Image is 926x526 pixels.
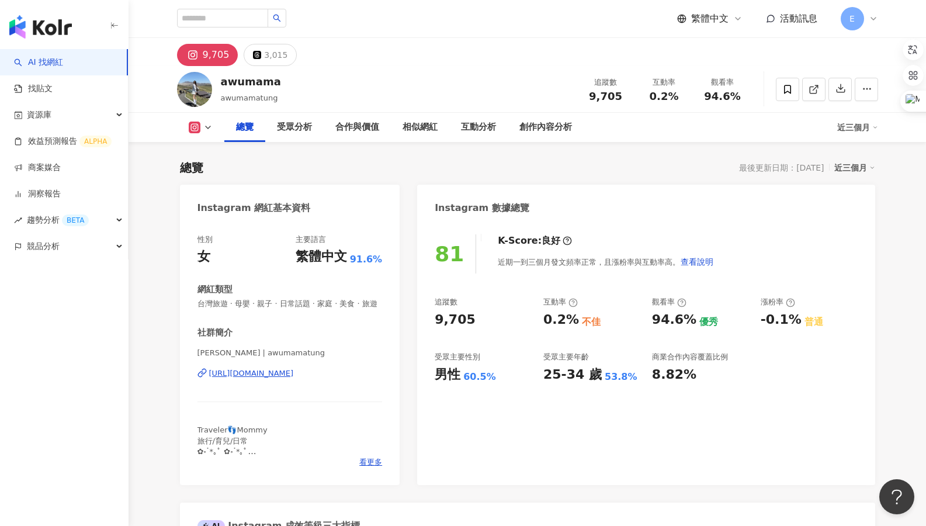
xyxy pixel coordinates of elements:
[197,248,210,266] div: 女
[879,479,914,514] iframe: Help Scout Beacon - Open
[498,250,714,274] div: 近期一到三個月發文頻率正常，且漲粉率與互動率高。
[197,234,213,245] div: 性別
[177,72,212,107] img: KOL Avatar
[197,327,233,339] div: 社群簡介
[62,214,89,226] div: BETA
[9,15,72,39] img: logo
[680,250,714,274] button: 查看說明
[296,234,326,245] div: 主要語言
[197,299,383,309] span: 台灣旅遊 · 母嬰 · 親子 · 日常話題 · 家庭 · 美食 · 旅遊
[463,371,496,383] div: 60.5%
[543,366,602,384] div: 25-34 歲
[589,90,622,102] span: 9,705
[804,316,823,328] div: 普通
[691,12,729,25] span: 繁體中文
[519,120,572,134] div: 創作內容分析
[403,120,438,134] div: 相似網紅
[849,12,855,25] span: E
[652,352,728,362] div: 商業合作內容覆蓋比例
[435,311,476,329] div: 9,705
[197,368,383,379] a: [URL][DOMAIN_NAME]
[700,77,745,88] div: 觀看率
[435,242,464,266] div: 81
[652,311,696,329] div: 94.6%
[197,202,311,214] div: Instagram 網紅基本資料
[221,94,278,102] span: awumamatung
[209,368,294,379] div: [URL][DOMAIN_NAME]
[14,216,22,224] span: rise
[435,366,460,384] div: 男性
[359,457,382,468] span: 看更多
[652,366,696,384] div: 8.82%
[780,13,817,24] span: 活動訊息
[704,91,740,102] span: 94.6%
[14,188,61,200] a: 洞察報告
[350,253,383,266] span: 91.6%
[543,352,589,362] div: 受眾主要年齡
[177,44,238,66] button: 9,705
[761,297,795,307] div: 漲粉率
[203,47,230,63] div: 9,705
[739,163,824,172] div: 最後更新日期：[DATE]
[27,102,51,128] span: 資源庫
[834,160,875,175] div: 近三個月
[642,77,686,88] div: 互動率
[264,47,287,63] div: 3,015
[435,297,457,307] div: 追蹤數
[14,57,63,68] a: searchAI 找網紅
[14,136,112,147] a: 效益預測報告ALPHA
[14,83,53,95] a: 找貼文
[296,248,347,266] div: 繁體中文
[197,425,323,487] span: Traveler👣Mommy 旅行/育兒/日常 ✿॰ॱ*｡ﾟ ✿॰ॱ*｡ﾟ ✨Keep growing keep glowing ✨ 👶 @americapu_ 🐶 @awu320
[277,120,312,134] div: 受眾分析
[461,120,496,134] div: 互動分析
[197,283,233,296] div: 網紅類型
[582,316,601,328] div: 不佳
[837,118,878,137] div: 近三個月
[236,120,254,134] div: 總覽
[244,44,297,66] button: 3,015
[542,234,560,247] div: 良好
[197,348,383,358] span: [PERSON_NAME] | awumamatung
[435,352,480,362] div: 受眾主要性別
[27,233,60,259] span: 競品分析
[273,14,281,22] span: search
[335,120,379,134] div: 合作與價值
[498,234,572,247] div: K-Score :
[584,77,628,88] div: 追蹤數
[543,311,579,329] div: 0.2%
[699,316,718,328] div: 優秀
[27,207,89,233] span: 趨勢分析
[435,202,529,214] div: Instagram 數據總覽
[180,160,203,176] div: 總覽
[605,371,637,383] div: 53.8%
[652,297,686,307] div: 觀看率
[14,162,61,174] a: 商案媒合
[681,257,713,267] span: 查看說明
[650,91,679,102] span: 0.2%
[221,74,281,89] div: awumama
[761,311,802,329] div: -0.1%
[543,297,578,307] div: 互動率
